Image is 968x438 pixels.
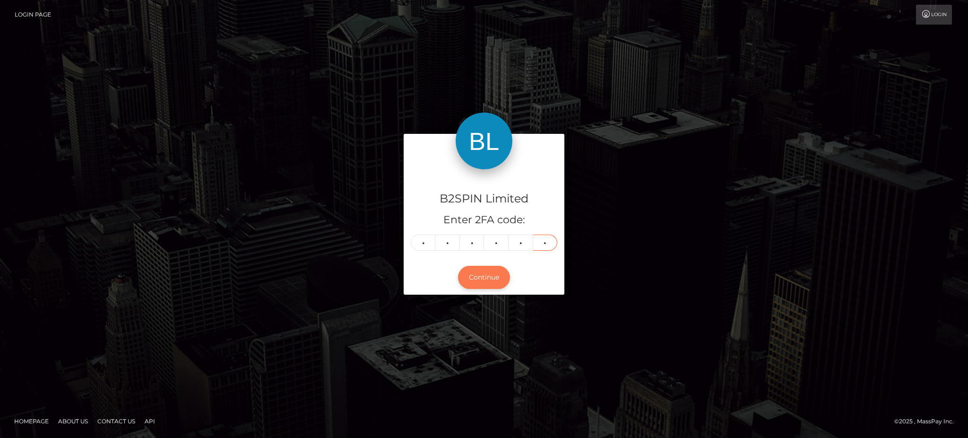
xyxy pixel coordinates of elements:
h4: B2SPIN Limited [411,191,557,207]
a: About Us [54,414,92,429]
button: Continue [458,266,510,289]
a: Homepage [10,414,52,429]
a: Contact Us [94,414,139,429]
a: Login Page [15,5,51,25]
a: API [141,414,159,429]
img: B2SPIN Limited [456,113,512,169]
div: © 2025 , MassPay Inc. [894,416,961,427]
a: Login [916,5,952,25]
h5: Enter 2FA code: [411,213,557,228]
